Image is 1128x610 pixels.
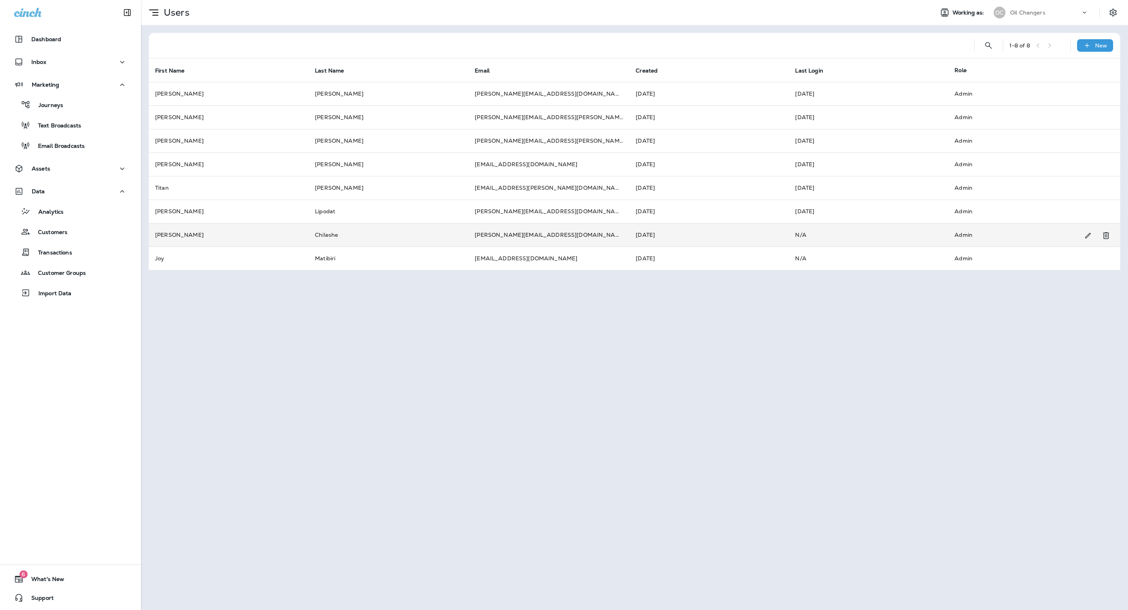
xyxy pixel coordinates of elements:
[954,67,967,74] span: Role
[149,152,309,176] td: [PERSON_NAME]
[948,82,1108,105] td: Admin
[116,5,138,20] button: Collapse Sidebar
[31,102,63,109] p: Journeys
[994,7,1005,18] div: OC
[315,67,354,74] span: Last Name
[795,67,833,74] span: Last Login
[8,54,133,70] button: Inbox
[789,129,948,152] td: [DATE]
[475,67,500,74] span: Email
[161,7,190,18] p: Users
[1010,9,1045,16] p: Oil Changers
[1009,42,1030,49] div: 1 - 8 of 8
[149,129,309,152] td: [PERSON_NAME]
[309,129,468,152] td: [PERSON_NAME]
[31,209,63,216] p: Analytics
[789,105,948,129] td: [DATE]
[948,152,1108,176] td: Admin
[149,200,309,223] td: [PERSON_NAME]
[795,67,823,74] span: Last Login
[948,223,1108,247] td: Admin
[468,152,629,176] td: [EMAIL_ADDRESS][DOMAIN_NAME]
[155,67,184,74] span: First Name
[468,247,629,270] td: [EMAIL_ADDRESS][DOMAIN_NAME]
[309,247,468,270] td: Matibiri
[468,176,629,200] td: [EMAIL_ADDRESS][PERSON_NAME][DOMAIN_NAME]
[629,176,789,200] td: [DATE]
[629,152,789,176] td: [DATE]
[309,105,468,129] td: [PERSON_NAME]
[468,223,629,247] td: [PERSON_NAME][EMAIL_ADDRESS][DOMAIN_NAME]
[8,203,133,220] button: Analytics
[32,188,45,194] p: Data
[948,176,1108,200] td: Admin
[789,152,948,176] td: [DATE]
[149,176,309,200] td: Titan
[948,105,1108,129] td: Admin
[31,36,61,42] p: Dashboard
[8,183,133,199] button: Data
[8,264,133,281] button: Customer Groups
[8,244,133,260] button: Transactions
[8,31,133,47] button: Dashboard
[948,200,1108,223] td: Admin
[309,176,468,200] td: [PERSON_NAME]
[309,152,468,176] td: [PERSON_NAME]
[789,200,948,223] td: [DATE]
[468,129,629,152] td: [PERSON_NAME][EMAIL_ADDRESS][PERSON_NAME][DOMAIN_NAME]
[789,223,948,247] td: N/A
[8,571,133,587] button: 6What's New
[32,165,50,172] p: Assets
[30,270,86,277] p: Customer Groups
[8,137,133,154] button: Email Broadcasts
[309,223,468,247] td: Chileshe
[789,247,948,270] td: N/A
[629,247,789,270] td: [DATE]
[8,77,133,93] button: Marketing
[30,122,81,130] p: Text Broadcasts
[629,200,789,223] td: [DATE]
[789,176,948,200] td: [DATE]
[629,223,789,247] td: [DATE]
[629,129,789,152] td: [DATE]
[8,285,133,301] button: Import Data
[31,59,46,65] p: Inbox
[468,82,629,105] td: [PERSON_NAME][EMAIL_ADDRESS][DOMAIN_NAME]
[953,9,986,16] span: Working as:
[636,67,668,74] span: Created
[32,82,59,88] p: Marketing
[948,247,1108,270] td: Admin
[8,223,133,240] button: Customers
[789,82,948,105] td: [DATE]
[8,96,133,113] button: Journeys
[629,105,789,129] td: [DATE]
[23,576,64,585] span: What's New
[31,290,72,298] p: Import Data
[315,67,344,74] span: Last Name
[468,105,629,129] td: [PERSON_NAME][EMAIL_ADDRESS][PERSON_NAME][DOMAIN_NAME]
[309,82,468,105] td: [PERSON_NAME]
[468,200,629,223] td: [PERSON_NAME][EMAIL_ADDRESS][DOMAIN_NAME]
[475,67,490,74] span: Email
[8,117,133,133] button: Text Broadcasts
[155,67,195,74] span: First Name
[30,249,72,257] p: Transactions
[149,105,309,129] td: [PERSON_NAME]
[149,223,309,247] td: [PERSON_NAME]
[19,570,27,578] span: 6
[149,247,309,270] td: Joy
[309,200,468,223] td: Lipodat
[1095,42,1107,49] p: New
[30,229,67,236] p: Customers
[23,595,54,604] span: Support
[981,38,996,53] button: Search Users
[1098,228,1114,243] button: Remove User
[1106,5,1120,20] button: Settings
[8,590,133,606] button: Support
[149,82,309,105] td: [PERSON_NAME]
[636,67,658,74] span: Created
[8,161,133,176] button: Assets
[948,129,1108,152] td: Admin
[30,143,85,150] p: Email Broadcasts
[629,82,789,105] td: [DATE]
